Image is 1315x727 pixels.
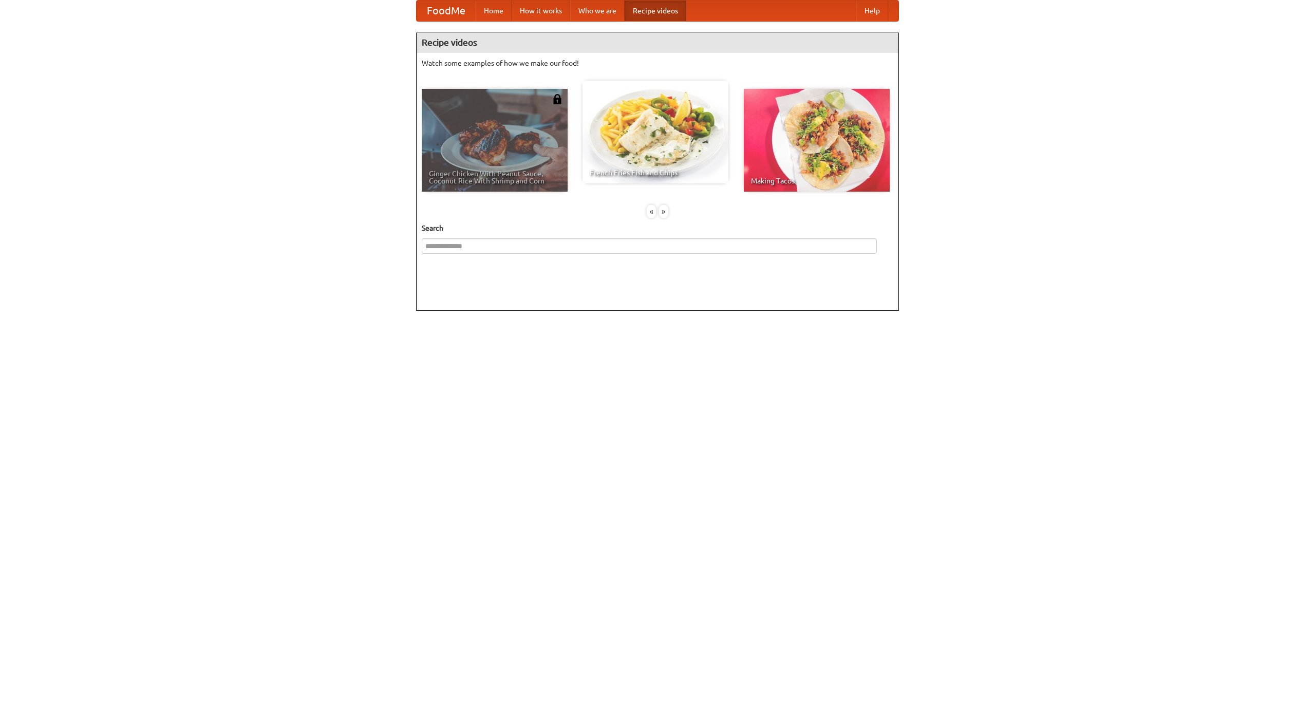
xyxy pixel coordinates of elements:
div: « [647,205,656,218]
span: French Fries Fish and Chips [590,169,721,176]
h5: Search [422,223,893,233]
a: Making Tacos [744,89,890,192]
span: Making Tacos [751,177,882,184]
a: Help [856,1,888,21]
a: Who we are [570,1,625,21]
a: FoodMe [417,1,476,21]
div: » [659,205,668,218]
p: Watch some examples of how we make our food! [422,58,893,68]
img: 483408.png [552,94,562,104]
a: Recipe videos [625,1,686,21]
h4: Recipe videos [417,32,898,53]
a: How it works [512,1,570,21]
a: French Fries Fish and Chips [583,81,728,183]
a: Home [476,1,512,21]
